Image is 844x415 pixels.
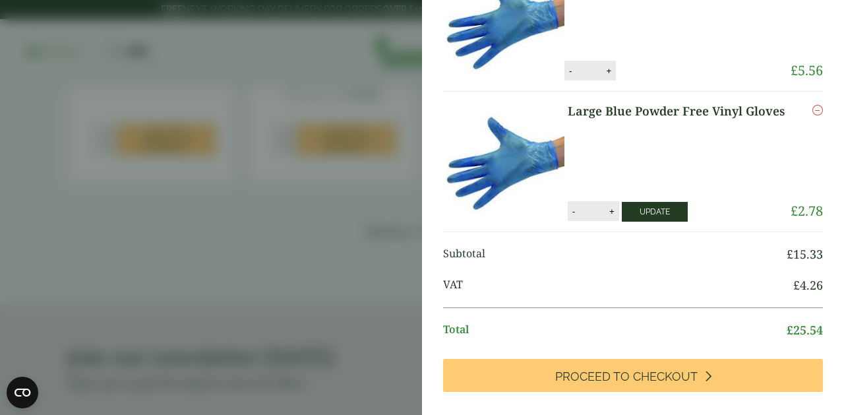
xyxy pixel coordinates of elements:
[791,61,798,79] span: £
[443,359,823,392] a: Proceed to Checkout
[793,277,800,293] span: £
[602,65,615,77] button: +
[7,377,38,408] button: Open CMP widget
[443,321,787,339] span: Total
[568,206,579,217] button: -
[605,206,618,217] button: +
[787,246,823,262] bdi: 15.33
[568,102,788,120] a: Large Blue Powder Free Vinyl Gloves
[622,202,688,222] button: Update
[787,246,793,262] span: £
[812,102,823,118] a: Remove this item
[791,61,823,79] bdi: 5.56
[793,277,823,293] bdi: 4.26
[787,322,793,338] span: £
[555,369,698,384] span: Proceed to Checkout
[565,65,576,77] button: -
[791,202,798,220] span: £
[791,202,823,220] bdi: 2.78
[787,322,823,338] bdi: 25.54
[443,245,787,263] span: Subtotal
[443,276,793,294] span: VAT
